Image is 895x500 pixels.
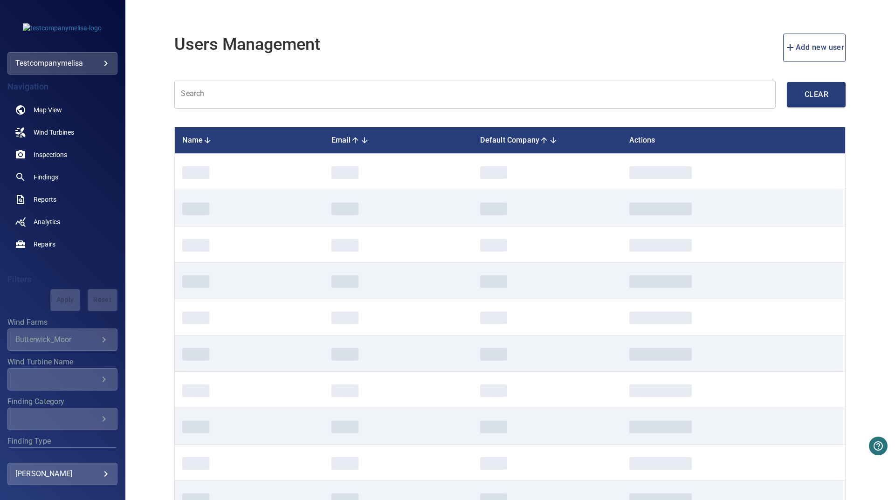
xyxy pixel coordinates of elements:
[15,56,110,71] div: testcompanymelisa
[7,368,117,390] div: Wind Turbine Name
[331,135,466,146] div: Email
[34,105,62,115] span: Map View
[7,82,117,91] h4: Navigation
[7,358,117,366] label: Wind Turbine Name
[174,35,320,54] h1: Users Management
[7,188,117,211] a: reports noActive
[7,52,117,75] div: testcompanymelisa
[7,275,117,284] h4: Filters
[34,195,56,204] span: Reports
[7,329,117,351] div: Wind Farms
[175,127,324,154] th: Toggle SortBy
[182,135,317,146] div: Name
[7,233,117,255] a: repairs noActive
[34,128,74,137] span: Wind Turbines
[15,335,98,344] div: Butterwick_Moor
[783,34,846,62] button: add new user
[7,398,117,405] label: Finding Category
[7,319,117,326] label: Wind Farms
[805,88,827,101] span: Clear
[7,166,117,188] a: findings noActive
[34,150,67,159] span: Inspections
[7,211,117,233] a: analytics noActive
[7,447,117,470] div: Finding Type
[473,127,622,154] th: Toggle SortBy
[7,408,117,430] div: Finding Category
[23,23,102,33] img: testcompanymelisa-logo
[787,82,846,107] button: Clear
[7,99,117,121] a: map noActive
[34,172,58,182] span: Findings
[7,438,117,445] label: Finding Type
[7,144,117,166] a: inspections noActive
[480,135,614,146] div: Default Company
[34,217,60,226] span: Analytics
[785,41,845,54] span: Add new user
[629,135,838,146] div: Actions
[7,121,117,144] a: windturbines noActive
[34,240,55,249] span: Repairs
[324,127,473,154] th: Toggle SortBy
[15,466,110,481] div: [PERSON_NAME]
